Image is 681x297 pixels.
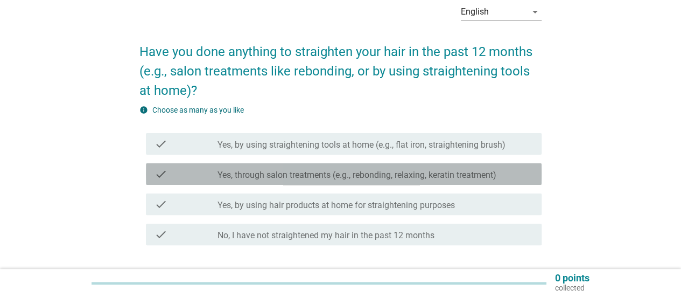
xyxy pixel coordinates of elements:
i: check [155,168,167,181]
label: Yes, by using straightening tools at home (e.g., flat iron, straightening brush) [217,140,506,150]
label: Yes, through salon treatments (e.g., rebonding, relaxing, keratin treatment) [217,170,496,181]
i: check [155,228,167,241]
label: Yes, by using hair products at home for straightening purposes [217,200,455,211]
h2: Have you done anything to straighten your hair in the past 12 months (e.g., salon treatments like... [139,31,542,100]
p: collected [555,283,589,293]
label: Choose as many as you like [152,106,244,114]
i: check [155,198,167,211]
i: arrow_drop_down [529,5,542,18]
i: info [139,106,148,114]
p: 0 points [555,273,589,283]
i: check [155,137,167,150]
label: No, I have not straightened my hair in the past 12 months [217,230,434,241]
div: English [461,7,489,17]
